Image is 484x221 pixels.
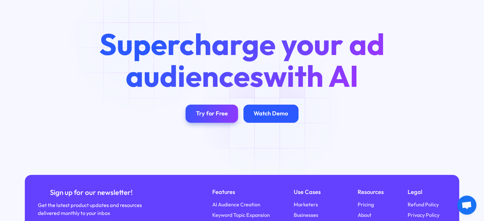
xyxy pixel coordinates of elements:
a: Refund Policy [408,201,439,209]
a: Marketers [294,201,318,209]
a: Pricing [358,201,374,209]
div: Sign up for our newsletter! [38,188,144,197]
div: Use Cases [294,188,334,197]
div: Open chat [457,196,476,215]
div: Legal [408,188,446,197]
a: About [358,211,371,219]
a: Watch Demo [243,105,298,123]
div: Resources [358,188,384,197]
div: Watch Demo [254,110,288,117]
h2: Supercharge your ad audiences [86,28,398,92]
a: Businesses [294,211,318,219]
div: Features [212,188,270,197]
a: Try for Free [186,105,238,123]
a: Keyword Topic Expansion [212,211,270,219]
div: Get the latest product updates and resources delivered monthly to your inbox [38,201,144,217]
a: AI Audience Creation [212,201,260,209]
div: Try for Free [196,110,228,117]
a: Privacy Policy [408,211,439,219]
span: with AI [263,57,359,94]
